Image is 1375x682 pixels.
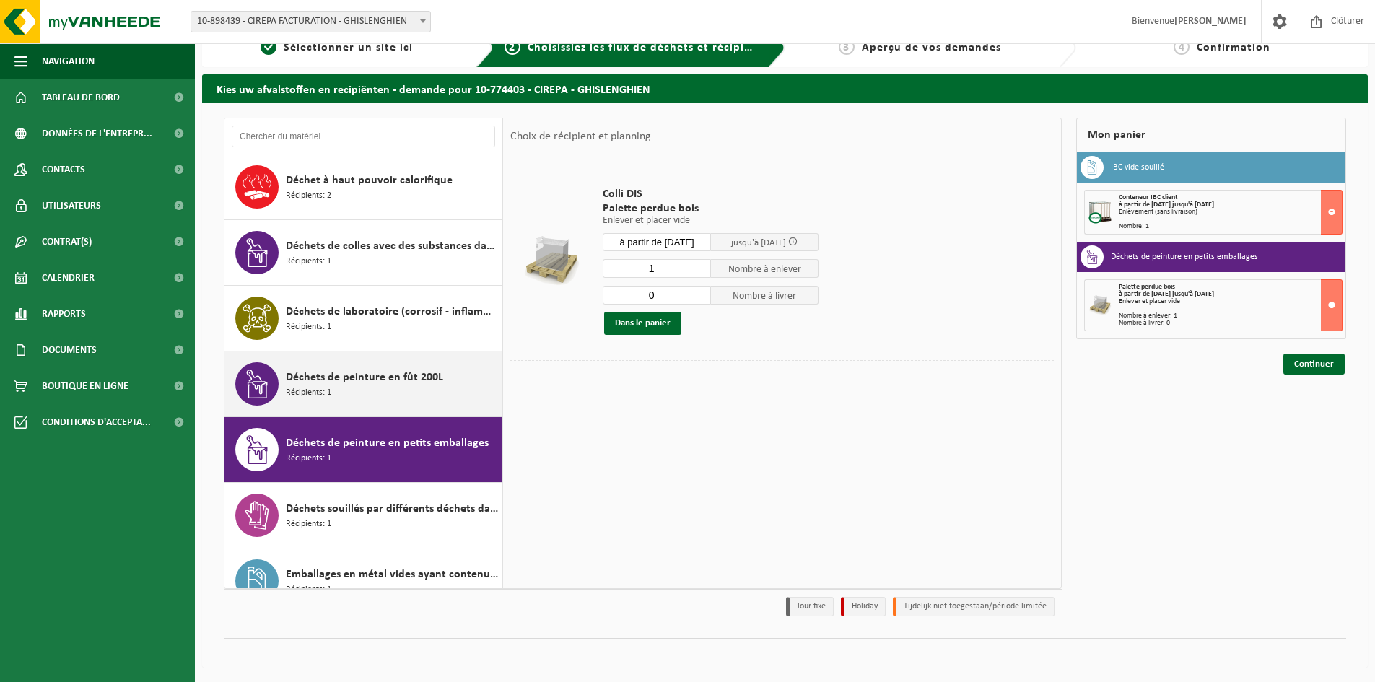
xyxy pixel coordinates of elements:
span: Contacts [42,152,85,188]
h2: Kies uw afvalstoffen en recipiënten - demande pour 10-774403 - CIREPA - GHISLENGHIEN [202,74,1368,102]
span: 2 [505,39,520,55]
button: Emballages en métal vides ayant contenu des peintures et/ou encres (propres) Récipients: 1 [224,548,502,614]
h3: Déchets de peinture en petits emballages [1111,245,1258,268]
button: Déchets de peinture en fût 200L Récipients: 1 [224,351,502,417]
span: Récipients: 1 [286,320,331,334]
button: Déchets de laboratoire (corrosif - inflammable) Récipients: 1 [224,286,502,351]
span: 10-898439 - CIREPA FACTURATION - GHISLENGHIEN [191,11,431,32]
span: jusqu'à [DATE] [731,238,786,248]
li: Jour fixe [786,597,834,616]
input: Sélectionnez date [603,233,711,251]
span: Emballages en métal vides ayant contenu des peintures et/ou encres (propres) [286,566,498,583]
strong: [PERSON_NAME] [1174,16,1247,27]
span: Calendrier [42,260,95,296]
span: 4 [1174,39,1190,55]
div: Enlèvement (sans livraison) [1119,209,1342,216]
span: Nombre à enlever [711,259,819,278]
div: Nombre: 1 [1119,223,1342,230]
span: Déchets de laboratoire (corrosif - inflammable) [286,303,498,320]
span: Boutique en ligne [42,368,128,404]
span: Conteneur IBC client [1119,193,1177,201]
strong: à partir de [DATE] jusqu'à [DATE] [1119,290,1214,298]
span: Documents [42,332,97,368]
span: Palette perdue bois [1119,283,1175,291]
span: Récipients: 1 [286,583,331,597]
button: Déchets de colles avec des substances dangereuses Récipients: 1 [224,220,502,286]
li: Tijdelijk niet toegestaan/période limitée [893,597,1055,616]
button: Déchet à haut pouvoir calorifique Récipients: 2 [224,154,502,220]
span: Déchets de peinture en petits emballages [286,434,489,452]
span: Contrat(s) [42,224,92,260]
a: Continuer [1283,354,1345,375]
span: Confirmation [1197,42,1270,53]
span: Nombre à livrer [711,286,819,305]
span: Données de l'entrepr... [42,115,152,152]
span: Sélectionner un site ici [284,42,413,53]
span: Déchets de peinture en fût 200L [286,369,443,386]
span: 1 [261,39,276,55]
a: 1Sélectionner un site ici [209,39,465,56]
span: Palette perdue bois [603,201,819,216]
li: Holiday [841,597,886,616]
span: 3 [839,39,855,55]
span: Aperçu de vos demandes [862,42,1001,53]
h3: IBC vide souillé [1111,156,1164,179]
span: Déchet à haut pouvoir calorifique [286,172,453,189]
span: Récipients: 1 [286,255,331,268]
span: Utilisateurs [42,188,101,224]
span: Rapports [42,296,86,332]
div: Nombre à enlever: 1 [1119,312,1342,320]
span: Récipients: 1 [286,386,331,400]
span: Tableau de bord [42,79,120,115]
span: Récipients: 1 [286,517,331,531]
span: Déchets souillés par différents déchets dangereux [286,500,498,517]
div: Mon panier [1076,118,1346,152]
span: Déchets de colles avec des substances dangereuses [286,237,498,255]
span: Récipients: 2 [286,189,331,203]
span: Navigation [42,43,95,79]
span: Colli DIS [603,187,819,201]
button: Déchets de peinture en petits emballages Récipients: 1 [224,417,502,483]
span: Choisissiez les flux de déchets et récipients [528,42,768,53]
input: Chercher du matériel [232,126,495,147]
p: Enlever et placer vide [603,216,819,226]
div: Enlever et placer vide [1119,298,1342,305]
span: 10-898439 - CIREPA FACTURATION - GHISLENGHIEN [191,12,430,32]
strong: à partir de [DATE] jusqu'à [DATE] [1119,201,1214,209]
span: Récipients: 1 [286,452,331,465]
div: Choix de récipient et planning [503,118,658,154]
span: Conditions d'accepta... [42,404,151,440]
button: Dans le panier [604,312,681,335]
div: Nombre à livrer: 0 [1119,320,1342,327]
button: Déchets souillés par différents déchets dangereux Récipients: 1 [224,483,502,548]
